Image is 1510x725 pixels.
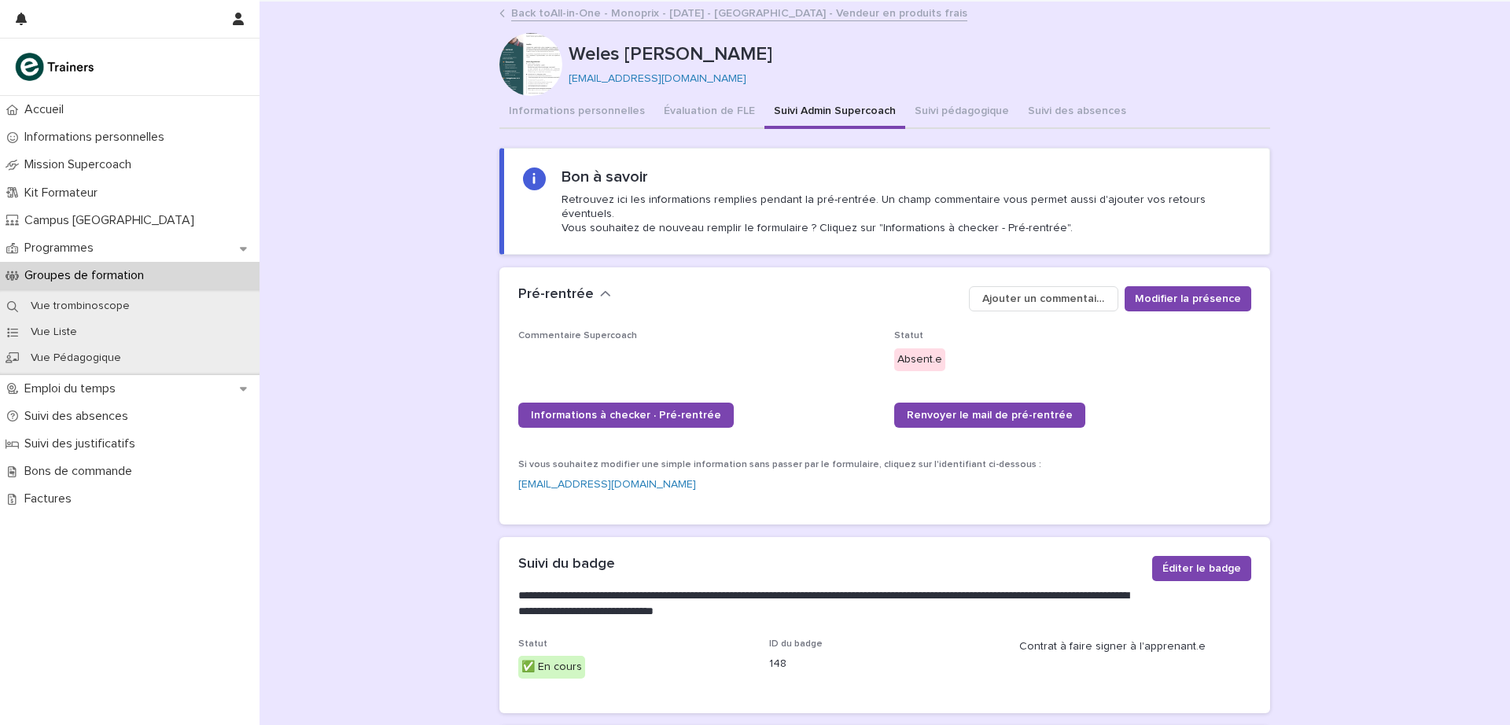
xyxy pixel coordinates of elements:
[18,436,148,451] p: Suivi des justificatifs
[518,460,1041,469] span: Si vous souhaitez modifier une simple information sans passer par le formulaire, cliquez sur l'id...
[18,213,207,228] p: Campus [GEOGRAPHIC_DATA]
[518,331,637,340] span: Commentaire Supercoach
[518,639,547,649] span: Statut
[518,403,734,428] a: Informations à checker · Pré-rentrée
[518,656,585,679] div: ✅ En cours
[894,348,945,371] div: Absent.e
[518,286,611,304] button: Pré-rentrée
[562,167,648,186] h2: Bon à savoir
[1018,96,1136,129] button: Suivi des absences
[18,241,106,256] p: Programmes
[18,300,142,313] p: Vue trombinoscope
[18,409,141,424] p: Suivi des absences
[511,3,967,21] a: Back toAll-in-One - Monoprix - [DATE] - [GEOGRAPHIC_DATA] - Vendeur en produits frais
[18,130,177,145] p: Informations personnelles
[18,381,128,396] p: Emploi du temps
[18,326,90,339] p: Vue Liste
[1162,561,1241,576] span: Éditer le badge
[18,491,84,506] p: Factures
[499,96,654,129] button: Informations personnelles
[1019,639,1251,655] p: Contrat à faire signer à l'apprenant.e
[18,102,76,117] p: Accueil
[562,193,1250,236] p: Retrouvez ici les informations remplies pendant la pré-rentrée. Un champ commentaire vous permet ...
[894,403,1085,428] a: Renvoyer le mail de pré-rentrée
[531,410,721,421] span: Informations à checker · Pré-rentrée
[18,351,134,365] p: Vue Pédagogique
[18,268,157,283] p: Groupes de formation
[905,96,1018,129] button: Suivi pédagogique
[18,464,145,479] p: Bons de commande
[18,157,144,172] p: Mission Supercoach
[18,186,110,201] p: Kit Formateur
[894,331,923,340] span: Statut
[769,656,1001,672] p: 148
[518,286,594,304] h2: Pré-rentrée
[1152,556,1251,581] button: Éditer le badge
[764,96,905,129] button: Suivi Admin Supercoach
[569,73,746,84] a: [EMAIL_ADDRESS][DOMAIN_NAME]
[518,556,615,573] h2: Suivi du badge
[1135,291,1241,307] span: Modifier la présence
[569,43,1264,66] p: Weles [PERSON_NAME]
[13,51,99,83] img: K0CqGN7SDeD6s4JG8KQk
[654,96,764,129] button: Évaluation de FLE
[518,477,696,493] a: [EMAIL_ADDRESS][DOMAIN_NAME]
[982,291,1105,307] span: Ajouter un commentaire
[1125,286,1251,311] button: Modifier la présence
[769,639,823,649] span: ID du badge
[907,410,1073,421] span: Renvoyer le mail de pré-rentrée
[969,286,1118,311] button: Ajouter un commentaire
